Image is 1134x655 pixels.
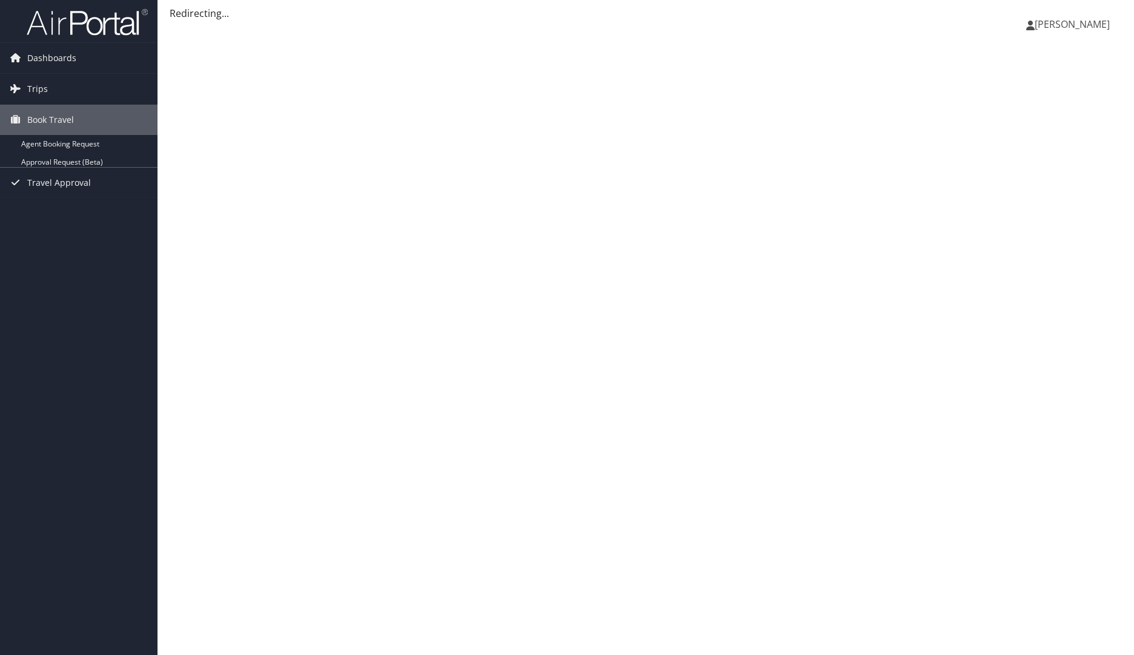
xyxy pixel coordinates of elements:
span: Trips [27,74,48,104]
a: [PERSON_NAME] [1026,6,1122,42]
img: airportal-logo.png [27,8,148,36]
div: Redirecting... [170,6,1122,21]
span: Travel Approval [27,168,91,198]
span: [PERSON_NAME] [1035,18,1110,31]
span: Book Travel [27,105,74,135]
span: Dashboards [27,43,76,73]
